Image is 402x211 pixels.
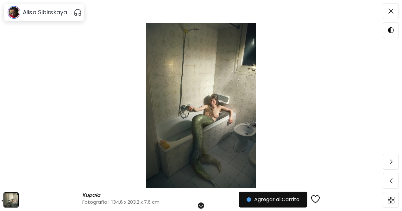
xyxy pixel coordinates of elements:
h4: Fotografía | 134.6 x 203.2 x 7.6 cm [82,199,259,205]
h6: Kupala [82,192,102,198]
h6: Alisa Sibirskaya [23,9,67,16]
span: Agregar al Carrito [247,196,299,203]
button: pauseOutline IconGradient Icon [74,7,82,17]
button: favorites [307,191,324,208]
button: Agregar al Carrito [239,192,307,208]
